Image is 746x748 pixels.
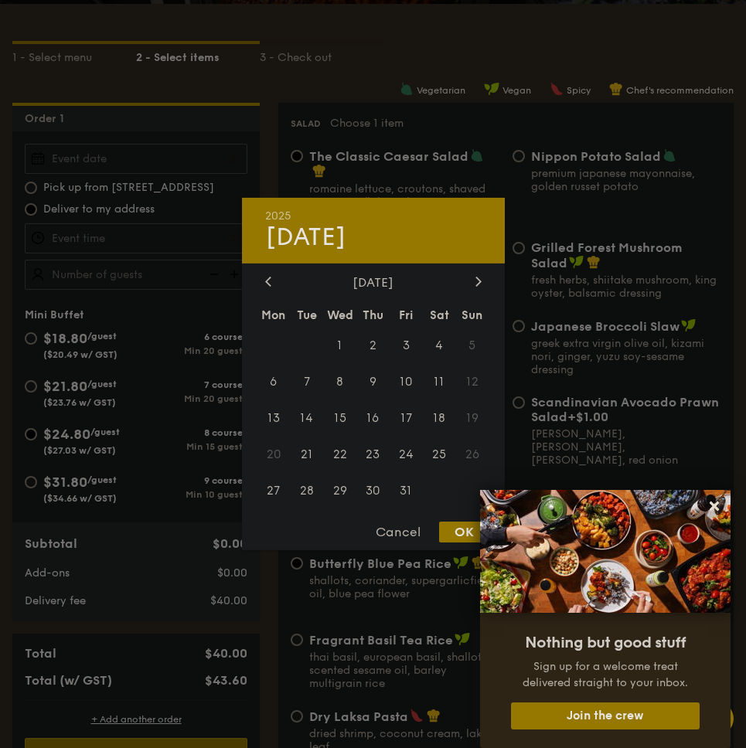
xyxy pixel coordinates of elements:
div: Wed [323,301,356,329]
span: Sign up for a welcome treat delivered straight to your inbox. [523,660,688,689]
span: 21 [290,437,323,471]
span: 6 [257,365,291,399]
span: 29 [323,474,356,507]
span: 10 [390,365,423,399]
img: DSC07876-Edit02-Large.jpeg [480,490,731,613]
div: Sun [456,301,489,329]
span: 5 [456,329,489,362]
span: 8 [323,365,356,399]
span: 14 [290,402,323,435]
span: 7 [290,365,323,399]
div: Sat [423,301,456,329]
div: [DATE] [265,275,482,290]
span: 13 [257,402,291,435]
button: Close [702,494,727,518]
span: 18 [423,402,456,435]
div: Fri [390,301,423,329]
div: Thu [356,301,390,329]
span: 28 [290,474,323,507]
div: 2025 [265,209,482,223]
span: 15 [323,402,356,435]
span: 20 [257,437,291,471]
span: 2 [356,329,390,362]
span: 22 [323,437,356,471]
div: Cancel [360,522,436,542]
span: 16 [356,402,390,435]
div: Tue [290,301,323,329]
span: 1 [323,329,356,362]
span: 30 [356,474,390,507]
span: 9 [356,365,390,399]
span: 11 [423,365,456,399]
span: 3 [390,329,423,362]
span: 26 [456,437,489,471]
button: Join the crew [511,702,700,729]
div: [DATE] [265,223,482,252]
span: 12 [456,365,489,399]
span: 19 [456,402,489,435]
span: 24 [390,437,423,471]
span: 31 [390,474,423,507]
span: 27 [257,474,291,507]
span: 4 [423,329,456,362]
div: OK [439,522,489,542]
span: Nothing but good stuff [525,634,686,652]
span: 23 [356,437,390,471]
div: Mon [257,301,291,329]
span: 17 [390,402,423,435]
span: 25 [423,437,456,471]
